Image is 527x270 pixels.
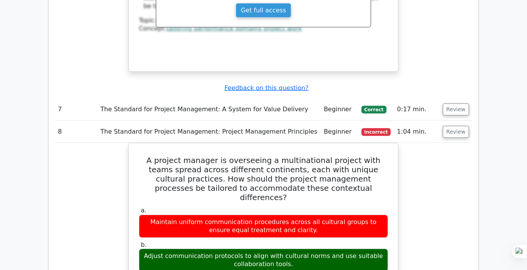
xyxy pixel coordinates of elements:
[138,156,389,202] h5: A project manager is overseeing a multinational project with teams spread across different contin...
[394,121,439,143] td: 1:04 min.
[97,98,321,121] td: The Standard for Project Management: A System for Value Delivery
[139,25,388,33] div: Concept:
[141,241,147,248] span: b.
[443,104,469,115] button: Review
[97,121,321,143] td: The Standard for Project Management: Project Management Principles
[443,126,469,138] button: Review
[236,3,291,18] a: Get full access
[321,121,358,143] td: Beginner
[361,128,391,136] span: Incorrect
[55,98,97,121] td: 7
[55,121,97,143] td: 8
[225,84,309,92] a: Feedback on this question?
[139,215,388,238] div: Maintain uniform communication procedures across all cultural groups to ensure equal treatment an...
[139,17,388,25] div: Topic:
[321,98,358,121] td: Beginner
[167,25,302,32] a: tailoring performance domains project work
[141,207,147,214] span: a.
[361,106,387,114] span: Correct
[394,98,439,121] td: 0:17 min.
